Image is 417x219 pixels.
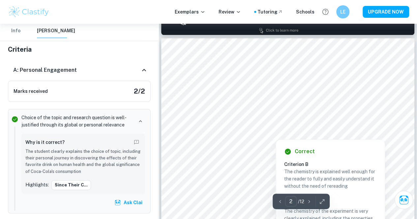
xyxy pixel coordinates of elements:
h6: Marks received [14,88,48,95]
img: Clastify logo [8,5,50,18]
h6: LE [339,8,347,15]
p: / 12 [298,198,304,205]
h5: Criteria [8,44,151,54]
h5: 2 / 2 [134,86,145,96]
button: Help and Feedback [320,6,331,17]
svg: Correct [11,115,19,123]
p: Exemplars [175,8,205,15]
h6: A: Personal Engagement [13,66,77,74]
button: Info [8,24,24,38]
button: Since their c... [51,180,91,190]
p: The student clearly explains the choice of topic, including their personal journey in discovering... [25,148,141,175]
button: Report mistake/confusion [132,138,141,147]
p: The chemistry is explained well enough for the reader to fully and easily understand it without t... [284,168,377,190]
a: Tutoring [257,8,283,15]
img: clai.svg [114,199,121,206]
h6: Why is it correct? [25,139,65,146]
a: Schools [296,8,314,15]
p: Highlights: [25,181,49,188]
button: LE [336,5,349,18]
h6: Correct [294,148,314,155]
button: Ask Clai [113,197,145,208]
p: Choice of the topic and research question is well-justified through its global or personal relevance [21,114,133,128]
p: Review [219,8,241,15]
div: A: Personal Engagement [8,60,151,81]
h6: Comment [284,200,377,207]
button: Ask Clai [395,191,413,209]
button: UPGRADE NOW [363,6,409,18]
h6: Criterion B [284,161,382,168]
button: [PERSON_NAME] [37,24,75,38]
